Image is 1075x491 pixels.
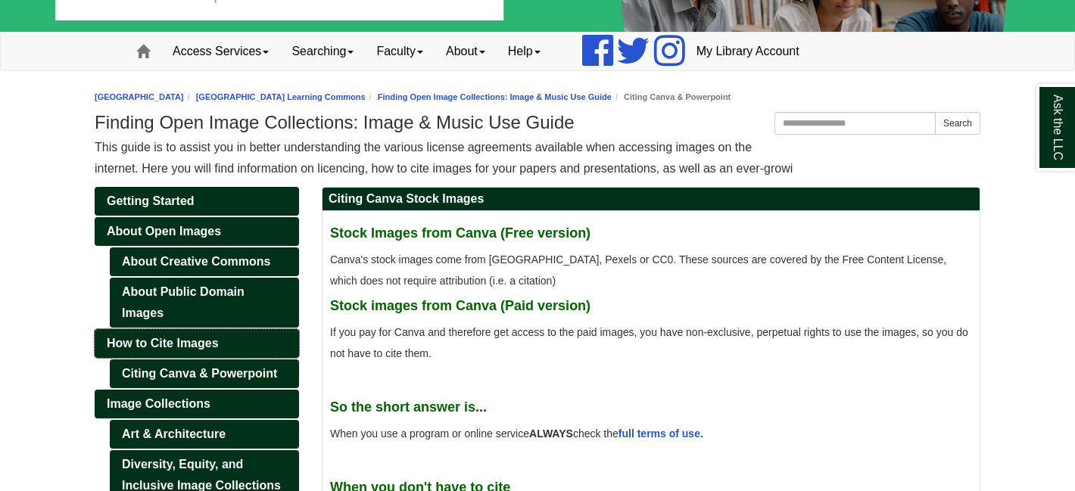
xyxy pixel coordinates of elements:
[95,92,184,101] a: [GEOGRAPHIC_DATA]
[95,187,299,216] a: Getting Started
[95,90,980,104] nav: breadcrumb
[95,329,299,358] a: How to Cite Images
[529,427,573,440] strong: ALWAYS
[330,253,946,287] span: Canva's stock images come from [GEOGRAPHIC_DATA], Pexels or CC0. These sources are covered by the...
[330,427,703,440] span: When you use a program or online service check the
[435,33,497,70] a: About
[365,33,435,70] a: Faculty
[935,112,980,135] button: Search
[497,33,552,70] a: Help
[107,194,195,207] span: Getting Started
[107,225,221,238] span: About Open Images
[110,247,299,276] a: About Creative Commons
[612,90,731,104] li: Citing Canva & Powerpoint
[330,225,590,241] strong: Stock Images from Canva (Free version)
[95,217,299,246] a: About Open Images
[685,33,811,70] a: My Library Account
[107,337,219,350] span: How to Cite Images
[95,112,980,133] h1: Finding Open Image Collections: Image & Music Use Guide
[330,298,590,313] strong: Stock images from Canva (Paid version)
[196,92,366,101] a: [GEOGRAPHIC_DATA] Learning Commons
[280,33,365,70] a: Searching
[95,390,299,418] a: Image Collections
[95,141,793,175] span: This guide is to assist you in better understanding the various license agreements available when...
[619,427,703,440] a: full terms of use.
[110,420,299,449] a: Art & Architecture
[107,397,210,410] span: Image Collections
[378,92,612,101] a: Finding Open Image Collections: Image & Music Use Guide
[330,399,487,415] strong: So the short answer is...
[330,326,968,359] span: If you pay for Canva and therefore get access to the paid images, you have non-exclusive, perpetu...
[161,33,280,70] a: Access Services
[110,278,299,328] a: About Public Domain Images
[110,359,299,388] a: Citing Canva & Powerpoint
[322,188,980,211] h2: Citing Canva Stock Images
